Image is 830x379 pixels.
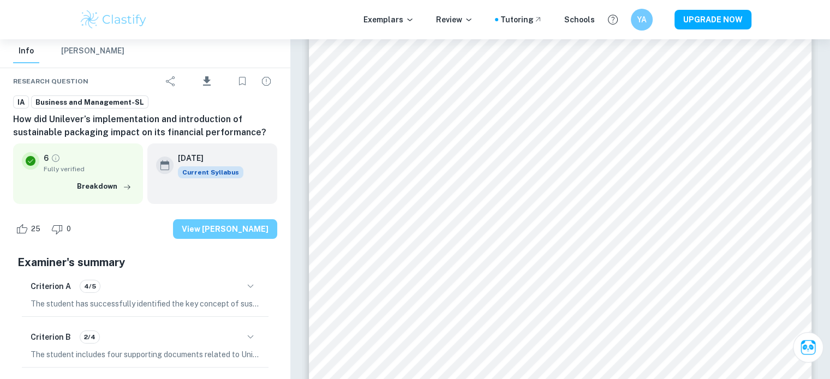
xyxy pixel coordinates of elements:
button: Help and Feedback [604,10,622,29]
div: Dislike [49,220,77,238]
p: 6 [44,152,49,164]
p: Review [436,14,473,26]
h6: Criterion A [31,280,71,292]
h6: Criterion B [31,331,71,343]
div: Like [13,220,46,238]
span: IA [14,97,28,108]
a: Business and Management-SL [31,95,148,109]
span: 4/5 [80,281,100,291]
a: IA [13,95,29,109]
button: View [PERSON_NAME] [173,219,277,239]
button: Info [13,39,39,63]
button: UPGRADE NOW [674,10,751,29]
div: Download [184,67,229,95]
p: The student has successfully identified the key concept of sustainability in their work, which is... [31,298,260,310]
a: Grade fully verified [51,153,61,163]
h5: Examiner's summary [17,254,273,270]
div: Bookmark [231,70,253,92]
div: Report issue [255,70,277,92]
span: Research question [13,76,88,86]
div: This exemplar is based on the current syllabus. Feel free to refer to it for inspiration/ideas wh... [178,166,243,178]
a: Tutoring [500,14,542,26]
span: 2/4 [80,332,99,342]
p: The student includes four supporting documents related to Unilever's use of sustainable packaging... [31,348,260,360]
button: [PERSON_NAME] [61,39,124,63]
span: Fully verified [44,164,134,174]
span: 25 [25,224,46,234]
h6: YA [635,14,648,26]
button: YA [631,9,653,31]
span: 0 [61,224,77,234]
h6: [DATE] [178,152,235,164]
a: Schools [564,14,595,26]
span: Current Syllabus [178,166,243,178]
img: Clastify logo [79,9,148,31]
button: Breakdown [74,178,134,195]
span: Business and Management-SL [32,97,148,108]
button: Ask Clai [793,332,823,363]
h6: How did Unilever’s implementation and introduction of sustainable packaging impact on its financi... [13,113,277,139]
div: Share [160,70,182,92]
p: Exemplars [363,14,414,26]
